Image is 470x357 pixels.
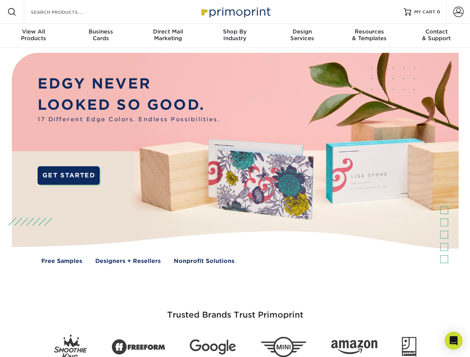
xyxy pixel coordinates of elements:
a: DesignServices [269,24,336,48]
img: Goodwill [402,337,416,357]
a: Designers + Resellers [95,257,161,266]
a: GET STARTED [38,166,100,185]
img: Google [190,340,236,355]
div: & Support [403,28,470,42]
div: Industry [201,28,268,42]
span: Shop By [201,28,268,35]
span: Contact [403,28,470,35]
a: BusinessCards [67,24,134,48]
div: & Templates [336,28,403,42]
img: Amazon [331,340,377,354]
a: Contact& Support [403,24,470,48]
span: Business [67,28,134,35]
a: Direct MailMarketing [134,24,201,48]
span: MY CART [414,9,435,15]
img: Primoprint [198,4,272,20]
a: Nonprofit Solutions [174,257,234,266]
div: Services [269,28,336,42]
a: Free Samples [41,257,82,266]
p: EDGY NEVER [38,73,220,94]
input: SEARCH PRODUCTS..... [30,7,103,16]
span: Resources [336,28,403,35]
span: 0 [437,9,440,15]
a: Shop ByIndustry [201,24,268,48]
h3: Trusted Brands Trust Primoprint [17,292,453,329]
div: Cards [67,28,134,42]
span: Design [269,28,336,35]
p: LOOKED SO GOOD. [38,94,220,116]
span: Direct Mail [134,28,201,35]
span: 17 Different Edge Colors. Endless Possibilities. [38,115,220,124]
a: Resources& Templates [336,24,403,48]
div: Open Intercom Messenger [445,332,463,350]
div: Marketing [134,28,201,42]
